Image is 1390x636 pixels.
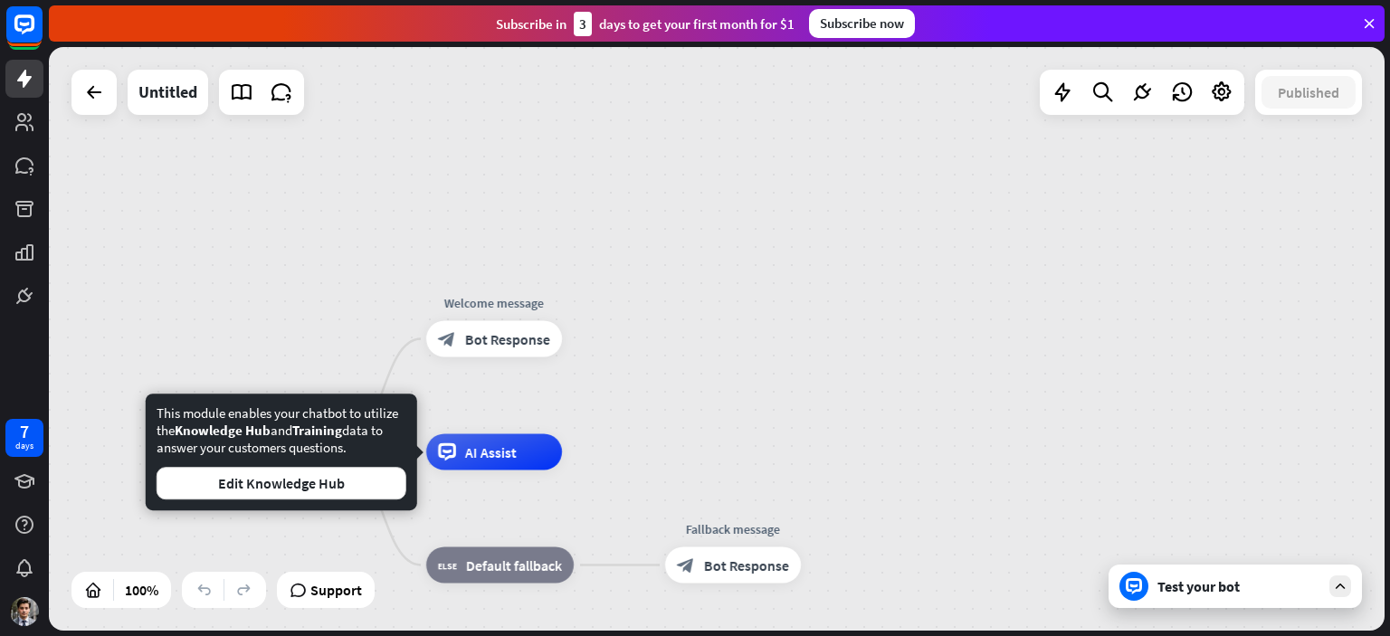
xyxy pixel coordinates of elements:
div: 3 [574,12,592,36]
span: Bot Response [704,556,789,574]
div: Subscribe in days to get your first month for $1 [496,12,795,36]
button: Open LiveChat chat widget [14,7,69,62]
button: Published [1261,76,1356,109]
div: This module enables your chatbot to utilize the and data to answer your customers questions. [157,404,406,499]
div: 100% [119,575,164,604]
div: Test your bot [1157,577,1320,595]
span: Default fallback [466,556,562,574]
div: Welcome message [413,294,576,312]
span: Bot Response [465,330,550,348]
button: Edit Knowledge Hub [157,467,406,499]
div: Fallback message [652,520,814,538]
div: Untitled [138,70,197,115]
span: Training [292,422,342,439]
div: Subscribe now [809,9,915,38]
i: block_bot_response [677,556,695,574]
div: days [15,440,33,452]
i: block_fallback [438,556,457,574]
span: AI Assist [465,443,517,461]
i: block_bot_response [438,330,456,348]
span: Knowledge Hub [175,422,271,439]
span: Support [310,575,362,604]
div: 7 [20,423,29,440]
a: 7 days [5,419,43,457]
